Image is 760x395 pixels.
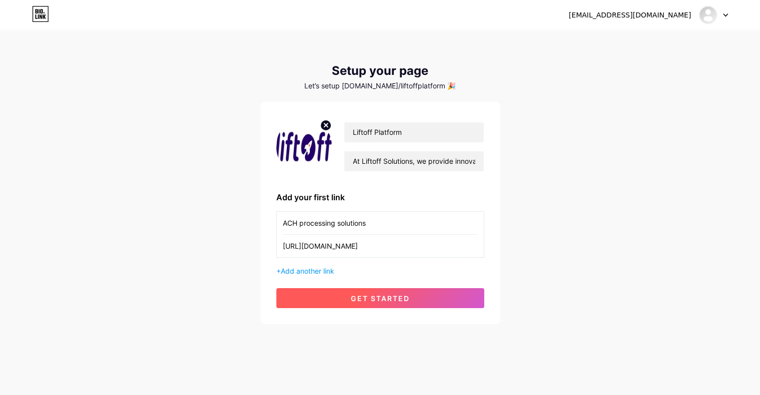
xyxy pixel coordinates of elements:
input: bio [344,151,483,171]
span: get started [351,294,410,303]
input: Your name [344,122,483,142]
img: profile pic [276,118,332,175]
input: Link name (My Instagram) [283,212,478,234]
div: [EMAIL_ADDRESS][DOMAIN_NAME] [569,10,691,20]
img: liftoffplatform [699,5,718,24]
span: Add another link [281,267,334,275]
input: URL (https://instagram.com/yourname) [283,235,478,257]
div: Setup your page [260,64,500,78]
div: + [276,266,484,276]
div: Add your first link [276,191,484,203]
button: get started [276,288,484,308]
div: Let’s setup [DOMAIN_NAME]/liftoffplatform 🎉 [260,82,500,90]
